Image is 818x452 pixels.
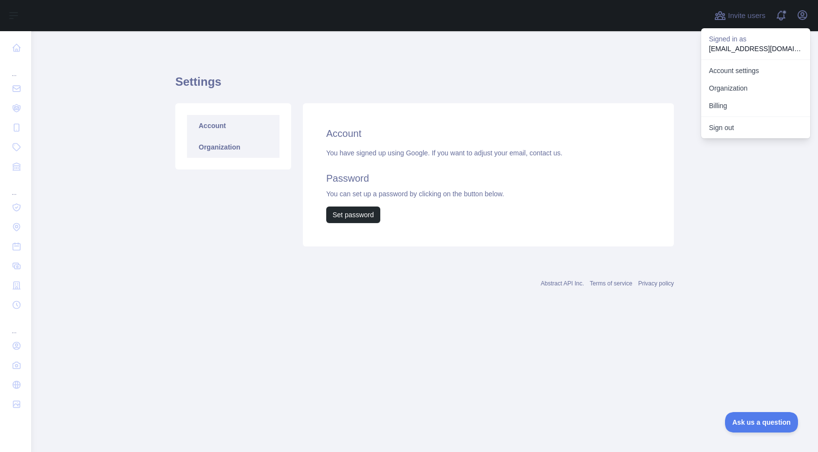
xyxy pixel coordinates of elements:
button: Set password [326,207,380,223]
a: contact us. [529,149,562,157]
a: Organization [187,136,279,158]
h2: Account [326,127,651,140]
span: Invite users [728,10,765,21]
button: Invite users [712,8,767,23]
a: Account settings [701,62,810,79]
h2: Password [326,171,651,185]
p: Signed in as [709,34,802,44]
a: Abstract API Inc. [541,280,584,287]
a: Terms of service [590,280,632,287]
div: ... [8,316,23,335]
button: Sign out [701,119,810,136]
div: ... [8,177,23,197]
h1: Settings [175,74,674,97]
a: Organization [701,79,810,97]
p: [EMAIL_ADDRESS][DOMAIN_NAME] [709,44,802,54]
button: Billing [701,97,810,114]
a: Account [187,115,279,136]
div: You have signed up using Google. If you want to adjust your email, You can set up a password by c... [326,148,651,223]
div: ... [8,58,23,78]
a: Privacy policy [638,280,674,287]
iframe: Toggle Customer Support [725,412,799,433]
